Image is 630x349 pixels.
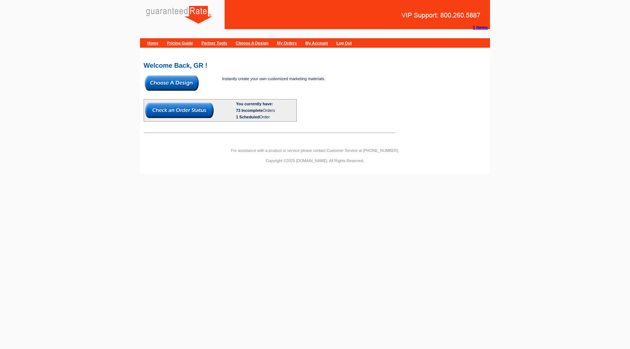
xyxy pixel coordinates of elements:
div: Orders Order [236,107,295,120]
a: My Account [306,41,328,45]
p: Copyright ©2025 [DOMAIN_NAME]. All Rights Reserved. [140,157,490,164]
a: Log Out [337,41,352,45]
a: My Orders [277,41,297,45]
strong: 1 Items [473,25,488,30]
span: 1 Scheduled [236,115,260,119]
a: Home [147,41,159,45]
span: Instantly create your own customized marketing materials. [222,77,325,81]
img: button-check-order-status.gif [145,103,214,118]
b: You currently have: [236,102,273,106]
a: Pricing Guide [167,41,193,45]
a: Choose A Design [236,41,268,45]
a: Partner Tools [202,41,227,45]
p: For assistance with a product or service please contact Customer Service at [PHONE_NUMBER]. [140,147,490,154]
span: 73 Incomplete [236,108,262,113]
img: button-choose-design.gif [145,75,199,91]
h2: Welcome Back, GR ! [144,62,486,69]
